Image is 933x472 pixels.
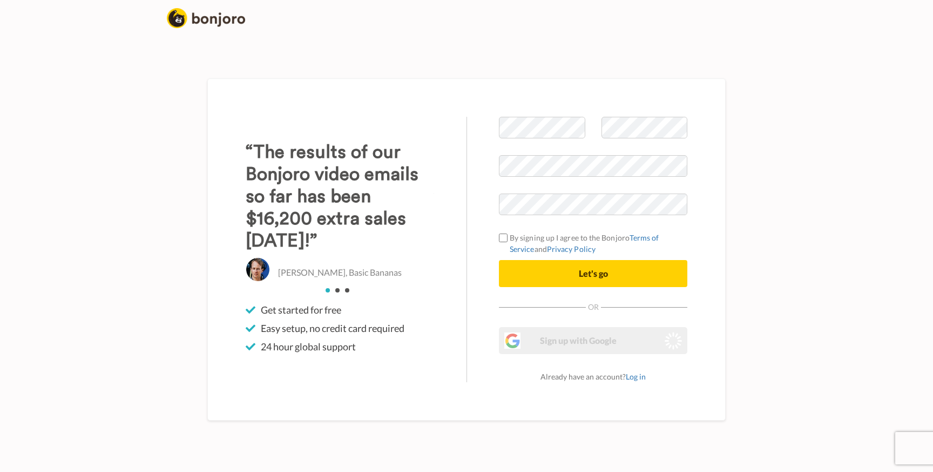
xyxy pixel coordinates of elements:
[626,372,646,381] a: Log in
[540,372,646,381] span: Already have an account?
[499,234,508,242] input: By signing up I agree to the BonjoroTerms of ServiceandPrivacy Policy
[261,340,356,353] span: 24 hour global support
[499,260,687,287] button: Let's go
[167,8,245,28] img: logo_full.png
[499,232,687,255] label: By signing up I agree to the Bonjoro and
[261,322,404,335] span: Easy setup, no credit card required
[278,267,402,279] p: [PERSON_NAME], Basic Bananas
[540,335,617,345] span: Sign up with Google
[246,257,270,282] img: Christo Hall, Basic Bananas
[586,303,601,311] span: Or
[499,327,687,354] button: Sign up with Google
[579,268,608,278] span: Let's go
[547,244,596,254] a: Privacy Policy
[261,303,341,316] span: Get started for free
[246,141,434,252] h3: “The results of our Bonjoro video emails so far has been $16,200 extra sales [DATE]!”
[510,233,659,254] a: Terms of Service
